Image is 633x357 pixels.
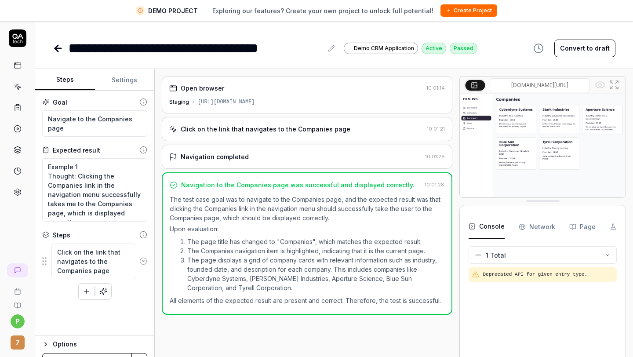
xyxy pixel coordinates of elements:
[440,4,497,17] button: Create Project
[181,152,249,161] div: Navigation completed
[181,124,350,134] div: Click on the link that navigates to the Companies page
[170,195,444,222] p: The test case goal was to navigate to the Companies page, and the expected result was that clicki...
[53,146,100,155] div: Expected result
[11,335,25,350] span: 7
[607,78,621,92] button: Open in full screen
[187,255,444,292] li: The page displays a grid of company cards with relevant information such as industry, founded dat...
[425,153,445,160] time: 10:01:28
[42,339,147,350] button: Options
[187,237,444,246] li: The page title has changed to "Companies", which matches the expected result.
[169,98,189,106] div: Staging
[483,271,613,278] pre: Deprecated API for given entry type.
[469,215,505,239] button: Console
[181,84,224,93] div: Open browser
[35,69,95,91] button: Steps
[170,296,444,305] p: All elements of the expected result are present and correct. Therefore, the test is successful.
[427,126,445,132] time: 10:01:21
[187,246,444,255] li: The Companies navigation item is highlighted, indicating that it is the current page.
[528,40,549,57] button: View version history
[422,43,446,54] div: Active
[426,85,445,91] time: 10:01:14
[354,44,414,52] span: Demo CRM Application
[4,295,31,309] a: Documentation
[569,215,596,239] button: Page
[181,180,415,189] div: Navigation to the Companies page was successful and displayed correctly.
[42,243,147,280] div: Suggestions
[450,43,477,54] div: Passed
[148,6,198,15] span: DEMO PROJECT
[212,6,433,15] span: Exploring our features? Create your own project to unlock full potential!
[593,78,607,92] button: Show all interative elements
[136,252,150,270] button: Remove step
[554,40,615,57] button: Convert to draft
[53,230,70,240] div: Steps
[460,94,626,197] img: Screenshot
[11,314,25,328] button: p
[519,215,555,239] button: Network
[53,339,147,350] div: Options
[4,281,31,295] a: Book a call with us
[95,69,155,91] button: Settings
[344,42,418,54] a: Demo CRM Application
[425,182,444,188] time: 10:01:28
[198,98,255,106] div: [URL][DOMAIN_NAME]
[7,263,28,277] a: New conversation
[4,328,31,351] button: 7
[170,224,444,233] p: Upon evaluation:
[53,98,67,107] div: Goal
